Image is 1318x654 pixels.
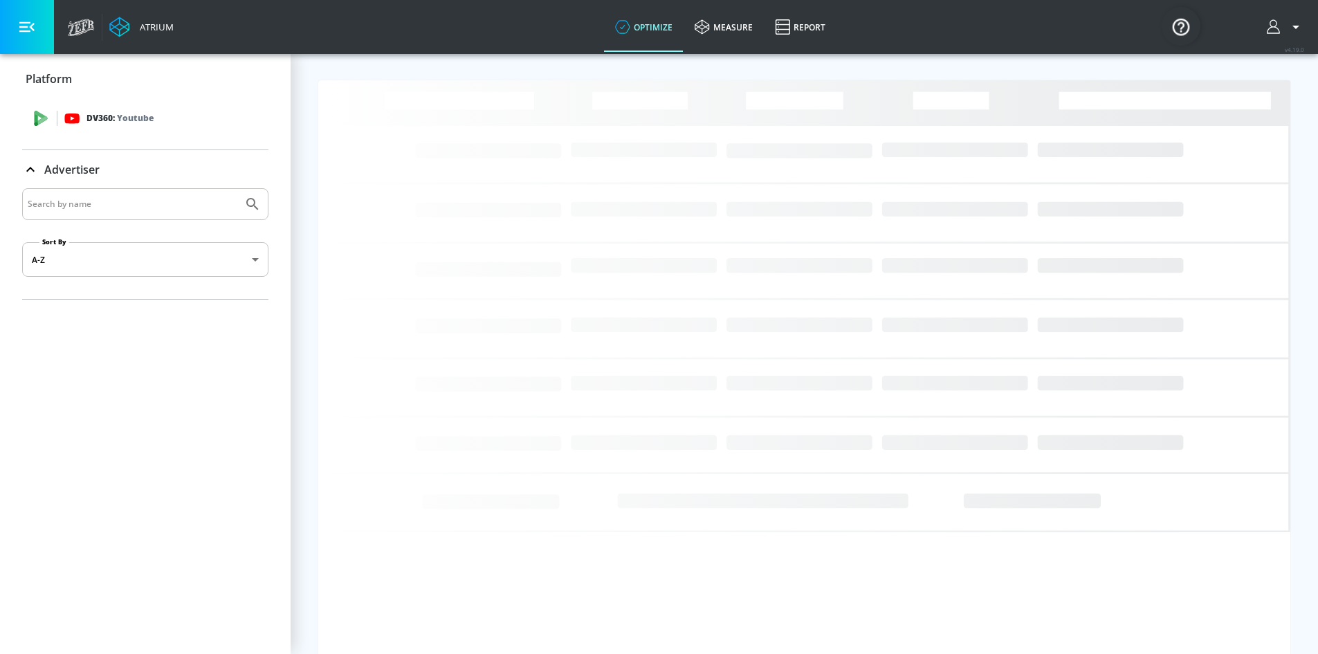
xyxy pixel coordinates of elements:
span: v 4.19.0 [1285,46,1304,53]
div: DV360: Youtube [22,98,268,139]
div: Advertiser [22,150,268,189]
p: Youtube [117,111,154,125]
a: Atrium [109,17,174,37]
nav: list of Advertiser [22,288,268,299]
div: Advertiser [22,188,268,299]
div: Platform [22,60,268,98]
label: Sort By [39,237,69,246]
a: optimize [604,2,684,52]
a: Report [764,2,836,52]
div: A-Z [22,242,268,277]
p: DV360: [86,111,154,126]
p: Advertiser [44,162,100,177]
p: Platform [26,71,72,87]
input: Search by name [28,195,237,213]
div: Atrium [134,21,174,33]
a: measure [684,2,764,52]
button: Open Resource Center [1162,7,1200,46]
